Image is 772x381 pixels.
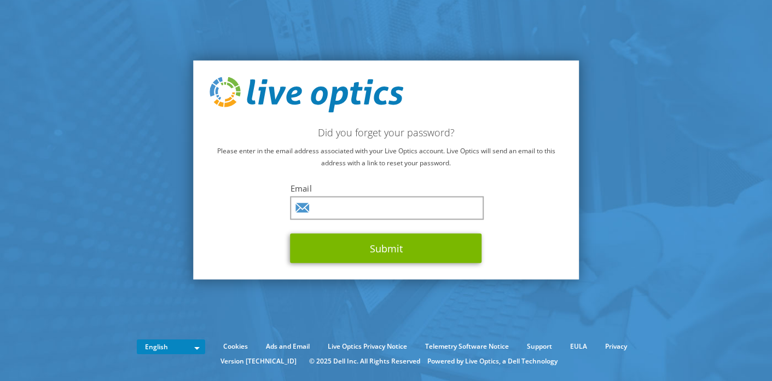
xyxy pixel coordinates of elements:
li: Version [TECHNICAL_ID] [215,355,302,367]
li: © 2025 Dell Inc. All Rights Reserved [304,355,426,367]
p: Please enter in the email address associated with your Live Optics account. Live Optics will send... [210,145,563,169]
a: EULA [562,340,595,353]
a: Ads and Email [258,340,318,353]
li: Powered by Live Optics, a Dell Technology [427,355,558,367]
h2: Did you forget your password? [210,126,563,138]
a: Privacy [597,340,635,353]
button: Submit [291,234,482,263]
a: Support [519,340,560,353]
label: Email [291,183,482,194]
a: Live Optics Privacy Notice [320,340,415,353]
img: live_optics_svg.svg [210,77,403,113]
a: Cookies [215,340,256,353]
a: Telemetry Software Notice [417,340,517,353]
